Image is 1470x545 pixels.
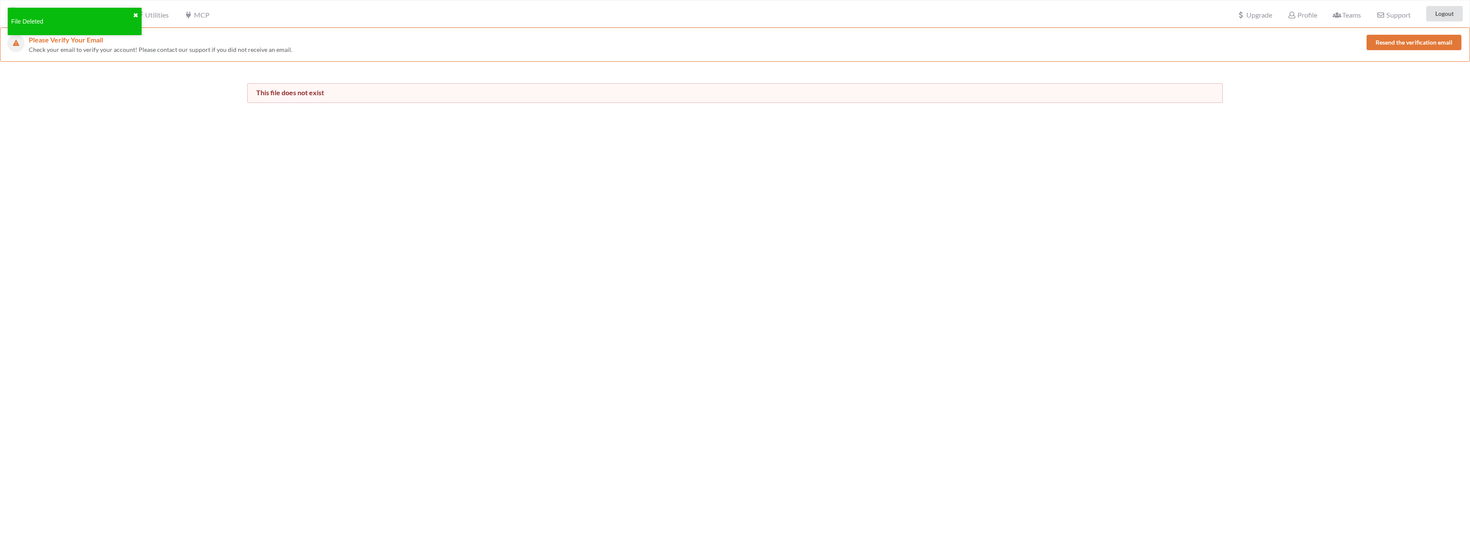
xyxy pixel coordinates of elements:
button: Resend the verification email [1367,35,1461,50]
button: Logout [1426,6,1463,21]
div: File Deleted [11,17,133,26]
span: Upgrade [1237,12,1272,18]
span: Check your email to verify your account! Please contact our support if you did not receive an email. [29,46,292,53]
span: Support [1376,12,1410,18]
span: Teams [1333,11,1361,19]
div: This file does not exist [256,88,1214,97]
span: Utilities [136,11,169,19]
span: Profile [1288,11,1317,19]
span: MCP [184,11,209,19]
button: close [133,11,138,20]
